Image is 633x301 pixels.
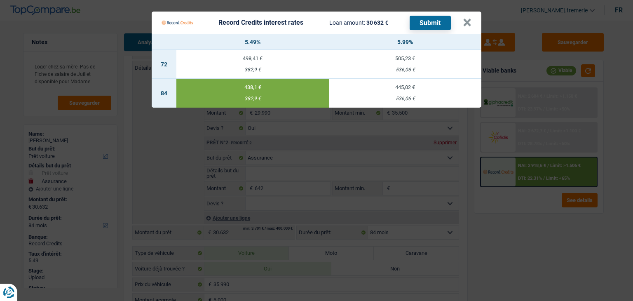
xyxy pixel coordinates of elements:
[152,79,176,108] td: 84
[329,96,481,101] div: 536,06 €
[329,34,481,50] th: 5.99%
[329,19,365,26] span: Loan amount:
[329,85,481,90] div: 445,02 €
[152,50,176,79] td: 72
[176,56,329,61] div: 498,41 €
[218,19,303,26] div: Record Credits interest rates
[463,19,471,27] button: ×
[176,34,329,50] th: 5.49%
[410,16,451,30] button: Submit
[176,85,329,90] div: 438,1 €
[329,67,481,73] div: 536,06 €
[366,19,388,26] span: 30 632 €
[162,15,193,31] img: Record Credits
[329,56,481,61] div: 505,23 €
[176,67,329,73] div: 382,9 €
[176,96,329,101] div: 382,9 €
